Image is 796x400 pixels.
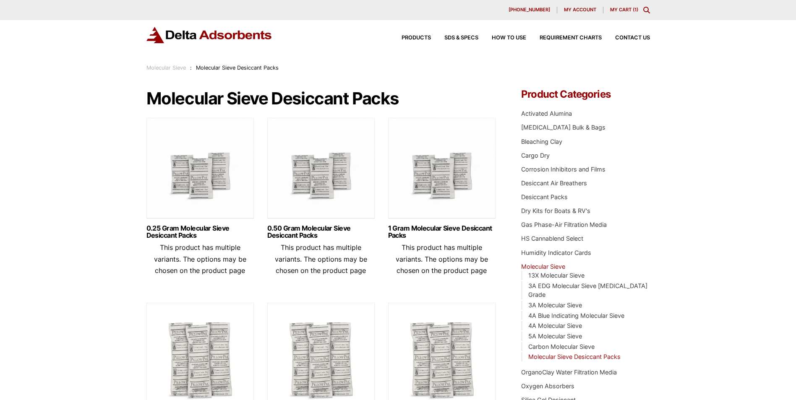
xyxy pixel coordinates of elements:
a: Desiccant Packs [521,193,568,200]
div: Toggle Modal Content [643,7,650,13]
a: Gas Phase-Air Filtration Media [521,221,607,228]
a: Oxygen Absorbers [521,382,574,390]
a: Bleaching Clay [521,138,562,145]
a: 0.25 Gram Molecular Sieve Desiccant Packs [146,225,254,239]
span: Contact Us [615,35,650,41]
a: 3A EDG Molecular Sieve [MEDICAL_DATA] Grade [528,282,647,299]
a: [PHONE_NUMBER] [502,7,557,13]
a: SDS & SPECS [431,35,478,41]
img: Delta Adsorbents [146,27,272,43]
span: This product has multiple variants. The options may be chosen on the product page [396,243,488,274]
a: 1 Gram Molecular Sieve Desiccant Packs [388,225,496,239]
a: 5A Molecular Sieve [528,332,582,340]
span: This product has multiple variants. The options may be chosen on the product page [275,243,367,274]
span: : [190,65,192,71]
a: Desiccant Air Breathers [521,179,587,187]
a: Products [388,35,431,41]
a: 0.50 Gram Molecular Sieve Desiccant Packs [267,225,375,239]
a: Molecular Sieve Desiccant Packs [528,353,621,360]
span: Products [402,35,431,41]
a: 3A Molecular Sieve [528,301,582,309]
span: This product has multiple variants. The options may be chosen on the product page [154,243,246,274]
a: Corrosion Inhibitors and Films [521,166,605,173]
span: SDS & SPECS [444,35,478,41]
a: Humidity Indicator Cards [521,249,591,256]
a: Molecular Sieve [521,263,565,270]
a: [MEDICAL_DATA] Bulk & Bags [521,124,605,131]
h1: Molecular Sieve Desiccant Packs [146,89,496,108]
a: Dry Kits for Boats & RV's [521,207,590,214]
a: Carbon Molecular Sieve [528,343,595,350]
a: Cargo Dry [521,152,550,159]
a: OrganoClay Water Filtration Media [521,369,617,376]
span: 1 [634,7,637,13]
a: My account [557,7,603,13]
a: 4A Blue Indicating Molecular Sieve [528,312,624,319]
span: Molecular Sieve Desiccant Packs [196,65,279,71]
a: Requirement Charts [526,35,602,41]
span: My account [564,8,596,12]
a: How to Use [478,35,526,41]
a: Molecular Sieve [146,65,186,71]
a: Activated Alumina [521,110,572,117]
a: HS Cannablend Select [521,235,583,242]
span: How to Use [492,35,526,41]
span: Requirement Charts [540,35,602,41]
a: Contact Us [602,35,650,41]
span: [PHONE_NUMBER] [509,8,550,12]
a: 13X Molecular Sieve [528,272,585,279]
a: My Cart (1) [610,7,638,13]
a: 4A Molecular Sieve [528,322,582,329]
h4: Product Categories [521,89,650,99]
